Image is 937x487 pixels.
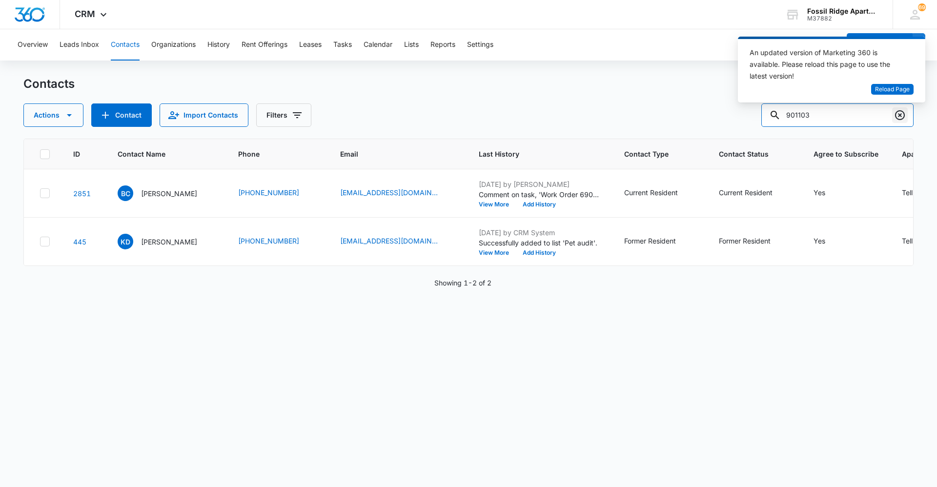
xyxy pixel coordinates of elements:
[719,236,788,247] div: Contact Status - Former Resident - Select to Edit Field
[918,3,926,11] span: 69
[141,237,197,247] p: [PERSON_NAME]
[479,250,516,256] button: View More
[75,9,95,19] span: CRM
[340,187,438,198] a: [EMAIL_ADDRESS][DOMAIN_NAME]
[814,187,843,199] div: Agree to Subscribe - Yes - Select to Edit Field
[902,236,929,246] div: Telluride
[467,29,493,61] button: Settings
[404,29,419,61] button: Lists
[871,84,914,95] button: Reload Page
[118,185,133,201] span: BC
[242,29,287,61] button: Rent Offerings
[340,236,438,246] a: [EMAIL_ADDRESS][DOMAIN_NAME]
[207,29,230,61] button: History
[918,3,926,11] div: notifications count
[73,238,86,246] a: Navigate to contact details page for Kyle Degen
[111,29,140,61] button: Contacts
[719,187,773,198] div: Current Resident
[902,187,929,198] div: Telluride
[238,149,303,159] span: Phone
[814,149,878,159] span: Agree to Subscribe
[91,103,152,127] button: Add Contact
[23,77,75,91] h1: Contacts
[814,236,843,247] div: Agree to Subscribe - Yes - Select to Edit Field
[875,85,910,94] span: Reload Page
[847,33,913,57] button: Add Contact
[892,107,908,123] button: Clear
[807,15,878,22] div: account id
[807,7,878,15] div: account name
[238,236,317,247] div: Phone - (507) 676-1032 - Select to Edit Field
[479,238,601,248] p: Successfully added to list 'Pet audit'.
[719,187,790,199] div: Contact Status - Current Resident - Select to Edit Field
[238,187,299,198] a: [PHONE_NUMBER]
[73,149,80,159] span: ID
[624,149,681,159] span: Contact Type
[516,202,563,207] button: Add History
[761,103,914,127] input: Search Contacts
[479,189,601,200] p: Comment on task, 'Work Order 6901-103' "plumbers fixed"
[118,234,215,249] div: Contact Name - Kyle Degen - Select to Edit Field
[814,187,825,198] div: Yes
[516,250,563,256] button: Add History
[624,187,695,199] div: Contact Type - Current Resident - Select to Edit Field
[364,29,392,61] button: Calendar
[299,29,322,61] button: Leases
[340,236,455,247] div: Email - kyledegen@gmail.com - Select to Edit Field
[118,185,215,201] div: Contact Name - Brittany C. Perry - Select to Edit Field
[719,149,776,159] span: Contact Status
[141,188,197,199] p: [PERSON_NAME]
[60,29,99,61] button: Leads Inbox
[624,187,678,198] div: Current Resident
[333,29,352,61] button: Tasks
[624,236,676,246] div: Former Resident
[479,179,601,189] p: [DATE] by [PERSON_NAME]
[340,187,455,199] div: Email - bcperry24@gmail.com - Select to Edit Field
[238,236,299,246] a: [PHONE_NUMBER]
[479,227,601,238] p: [DATE] by CRM System
[430,29,455,61] button: Reports
[238,187,317,199] div: Phone - (970) 308-8144 - Select to Edit Field
[479,202,516,207] button: View More
[18,29,48,61] button: Overview
[73,189,91,198] a: Navigate to contact details page for Brittany C. Perry
[340,149,441,159] span: Email
[256,103,311,127] button: Filters
[151,29,196,61] button: Organizations
[479,149,587,159] span: Last History
[814,236,825,246] div: Yes
[624,236,693,247] div: Contact Type - Former Resident - Select to Edit Field
[118,234,133,249] span: KD
[719,236,771,246] div: Former Resident
[23,103,83,127] button: Actions
[118,149,201,159] span: Contact Name
[160,103,248,127] button: Import Contacts
[434,278,491,288] p: Showing 1-2 of 2
[750,47,902,82] div: An updated version of Marketing 360 is available. Please reload this page to use the latest version!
